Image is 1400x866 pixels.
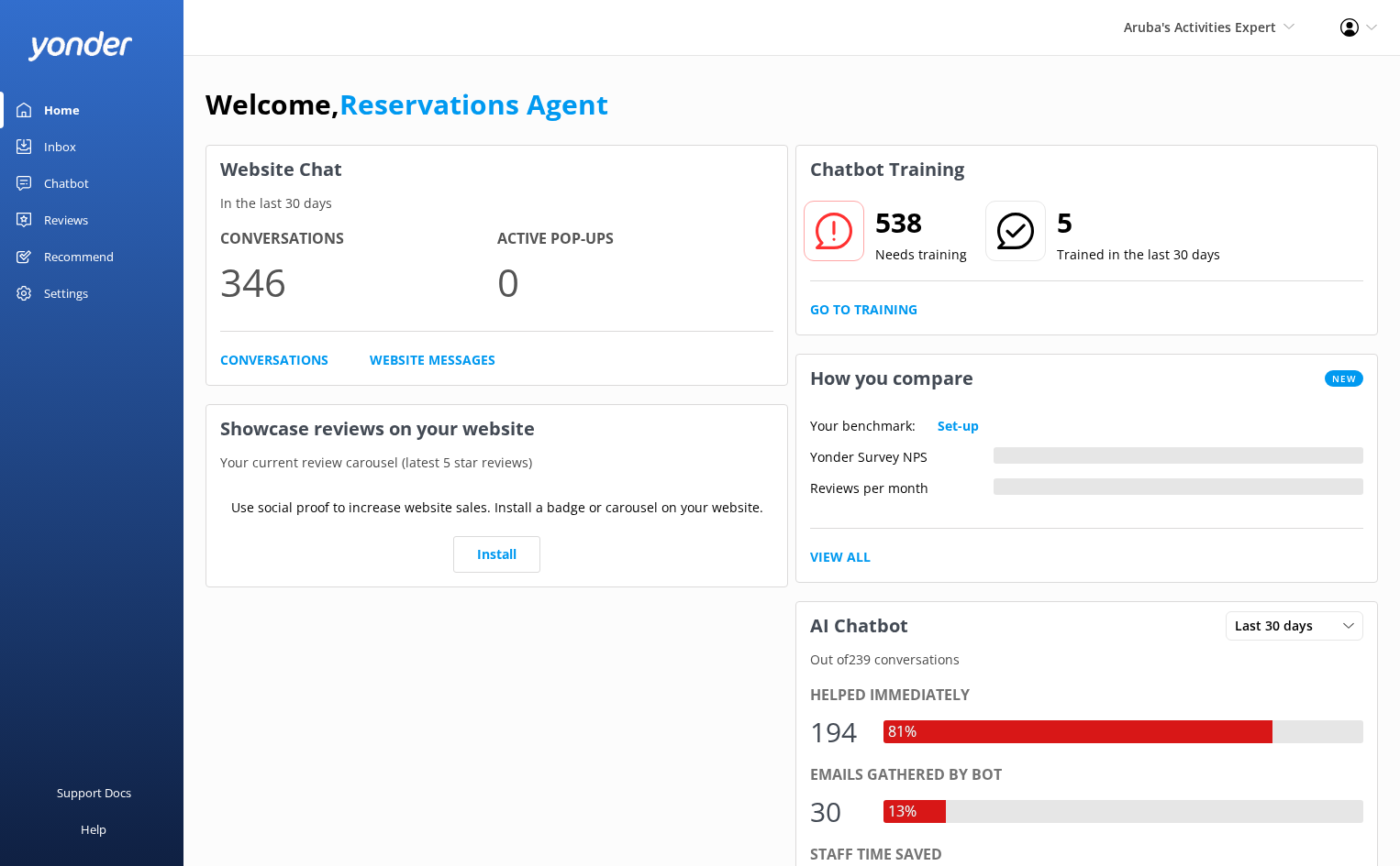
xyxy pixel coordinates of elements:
[1325,370,1363,387] span: New
[883,800,921,824] div: 13%
[810,300,917,320] a: Go to Training
[339,85,608,123] a: Reservations Agent
[57,774,131,811] div: Support Docs
[206,193,787,214] p: In the last 30 days
[497,251,774,312] p: 0
[497,227,774,251] h4: Active Pop-ups
[1124,18,1276,36] span: Aruba's Activities Expert
[796,602,922,650] h3: AI Chatbot
[81,811,106,848] div: Help
[220,227,497,251] h4: Conversations
[220,251,497,312] p: 346
[453,536,540,573] a: Install
[796,355,987,402] h3: How you compare
[206,82,608,126] h1: Welcome,
[231,498,763,518] p: Use social proof to increase website sales. Install a badge or carousel on your website.
[44,92,80,128] div: Home
[938,416,979,436] a: Set-up
[44,202,88,238] div: Reviews
[875,245,967,265] p: Needs training
[810,416,916,436] p: Your benchmark:
[44,165,89,202] div: Chatbot
[810,447,994,464] div: Yonder Survey NPS
[810,684,1363,707] div: Helped immediately
[796,650,1377,670] p: Out of 239 conversations
[810,547,871,567] a: View All
[44,275,88,312] div: Settings
[206,405,787,453] h3: Showcase reviews on your website
[370,350,495,370] a: Website Messages
[796,146,978,193] h3: Chatbot Training
[810,710,865,754] div: 194
[875,201,967,245] h2: 538
[206,453,787,473] p: Your current review carousel (latest 5 star reviews)
[810,763,1363,787] div: Emails gathered by bot
[206,146,787,193] h3: Website Chat
[1057,245,1220,265] p: Trained in the last 30 days
[44,128,76,165] div: Inbox
[44,238,114,275] div: Recommend
[810,478,994,495] div: Reviews per month
[220,350,328,370] a: Conversations
[1057,201,1220,245] h2: 5
[1235,616,1324,636] span: Last 30 days
[28,31,133,61] img: yonder-white-logo.png
[810,790,865,834] div: 30
[883,720,921,744] div: 81%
